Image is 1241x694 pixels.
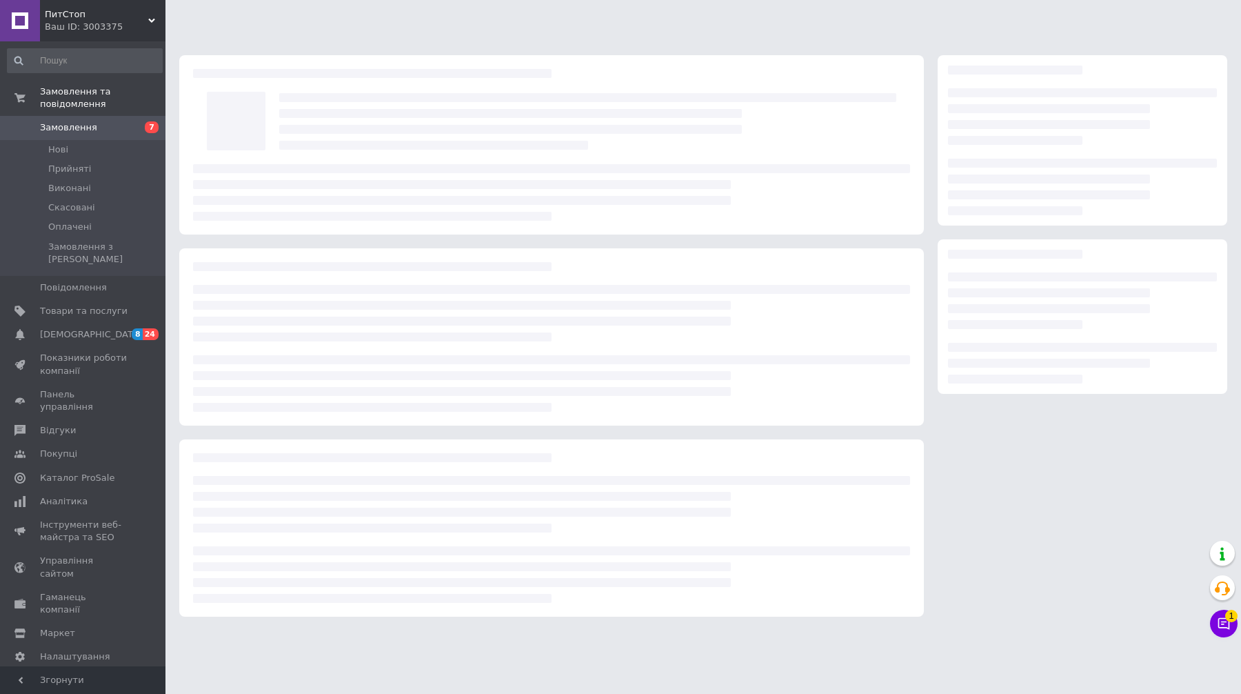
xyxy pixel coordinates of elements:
span: 1 [1225,608,1238,621]
span: Показники роботи компанії [40,352,128,377]
span: 8 [132,328,143,340]
span: Повідомлення [40,281,107,294]
span: Скасовані [48,201,95,214]
span: Інструменти веб-майстра та SEO [40,519,128,544]
span: ПитСтоп [45,8,148,21]
span: [DEMOGRAPHIC_DATA] [40,328,142,341]
span: Відгуки [40,424,76,437]
input: Пошук [7,48,163,73]
button: Чат з покупцем1 [1210,610,1238,637]
span: Замовлення з [PERSON_NAME] [48,241,161,266]
span: Виконані [48,182,91,195]
span: Аналітика [40,495,88,508]
span: Управління сайтом [40,555,128,579]
span: 24 [143,328,159,340]
span: Налаштування [40,651,110,663]
span: Товари та послуги [40,305,128,317]
span: 7 [145,121,159,133]
span: Оплачені [48,221,92,233]
span: Покупці [40,448,77,460]
span: Прийняті [48,163,91,175]
span: Замовлення [40,121,97,134]
span: Каталог ProSale [40,472,114,484]
span: Гаманець компанії [40,591,128,616]
span: Нові [48,143,68,156]
span: Маркет [40,627,75,640]
span: Замовлення та повідомлення [40,86,165,110]
span: Панель управління [40,388,128,413]
div: Ваш ID: 3003375 [45,21,165,33]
